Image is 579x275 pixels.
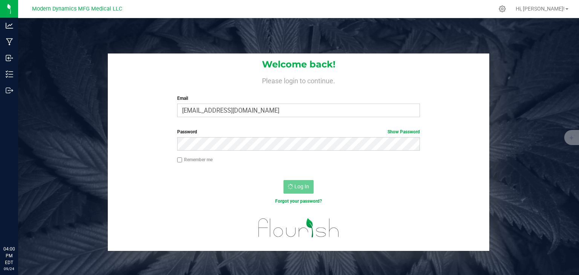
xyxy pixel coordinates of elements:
[275,199,322,204] a: Forgot your password?
[283,180,314,194] button: Log In
[108,75,489,84] h4: Please login to continue.
[388,129,420,134] a: Show Password
[6,38,13,46] inline-svg: Manufacturing
[6,54,13,62] inline-svg: Inbound
[251,212,346,243] img: flourish_logo.svg
[6,22,13,29] inline-svg: Analytics
[3,246,15,266] p: 04:00 PM EDT
[108,60,489,69] h1: Welcome back!
[294,183,309,189] span: Log In
[6,70,13,78] inline-svg: Inventory
[516,6,565,12] span: Hi, [PERSON_NAME]!
[177,157,182,163] input: Remember me
[32,6,122,12] span: Modern Dynamics MFG Medical LLC
[498,5,507,12] div: Manage settings
[6,87,13,94] inline-svg: Outbound
[177,129,197,134] span: Password
[177,156,213,163] label: Remember me
[3,266,15,272] p: 09/24
[177,95,420,102] label: Email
